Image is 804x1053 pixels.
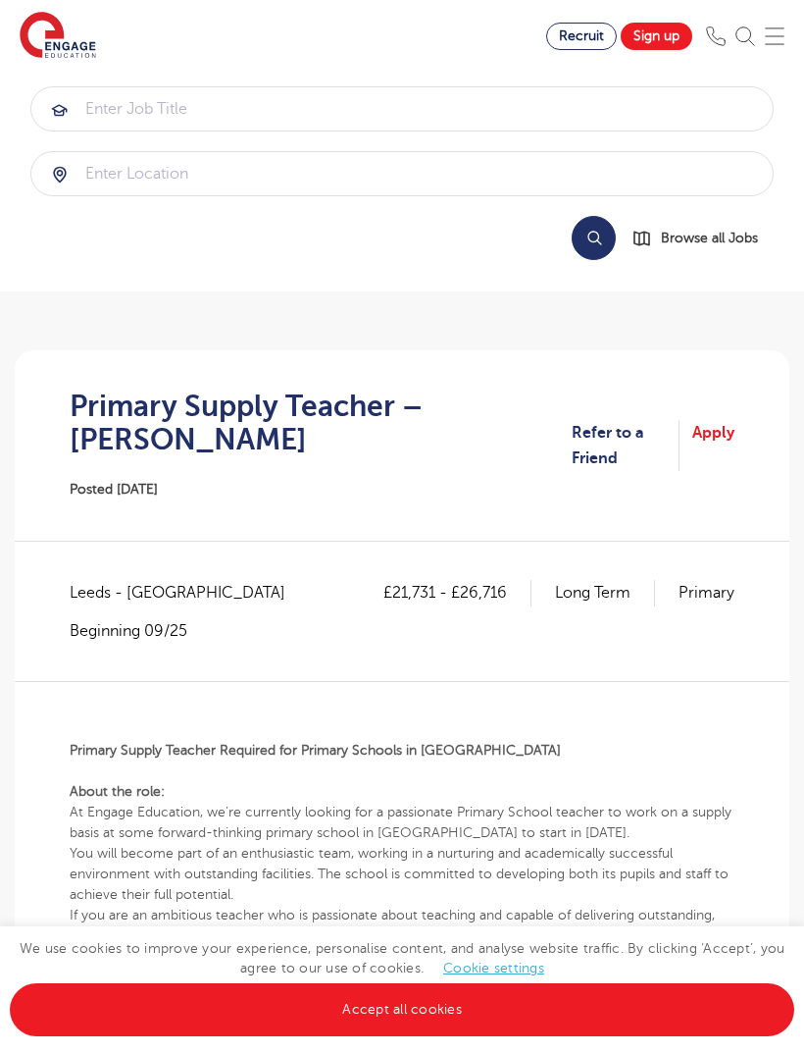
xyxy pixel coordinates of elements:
[559,28,604,43] span: Recruit
[621,23,692,50] a: Sign up
[10,941,794,1017] span: We use cookies to improve your experience, personalise content, and analyse website traffic. By c...
[443,961,544,975] a: Cookie settings
[692,420,734,472] a: Apply
[706,26,726,46] img: Phone
[30,151,774,196] div: Submit
[31,152,773,195] input: Submit
[10,983,794,1036] a: Accept all cookies
[678,580,734,605] p: Primary
[555,580,655,605] p: Long Term
[70,843,734,905] p: You will become part of an enthusiastic team, working in a nurturing and academically successful ...
[735,26,755,46] img: Search
[70,390,572,456] h1: Primary Supply Teacher – [PERSON_NAME]
[631,227,774,249] a: Browse all Jobs
[765,26,784,46] img: Mobile Menu
[546,23,617,50] a: Recruit
[70,482,158,497] span: Posted [DATE]
[70,802,734,843] p: At Engage Education, we’re currently looking for a passionate Primary School teacher to work on a...
[31,87,773,131] input: Submit
[70,580,305,605] span: Leeds - [GEOGRAPHIC_DATA]
[70,784,165,799] b: About the role:
[20,12,96,61] img: Engage Education
[572,216,616,260] button: Search
[383,580,531,605] p: £21,731 - £26,716
[30,86,774,132] div: Submit
[70,905,734,967] p: If you are an ambitious teacher who is passionate about teaching and capable of delivering outsta...
[70,620,305,642] p: Beginning 09/25
[70,743,561,758] b: Primary Supply Teacher Required for Primary Schools in [GEOGRAPHIC_DATA]
[572,420,679,472] a: Refer to a Friend
[661,227,758,249] span: Browse all Jobs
